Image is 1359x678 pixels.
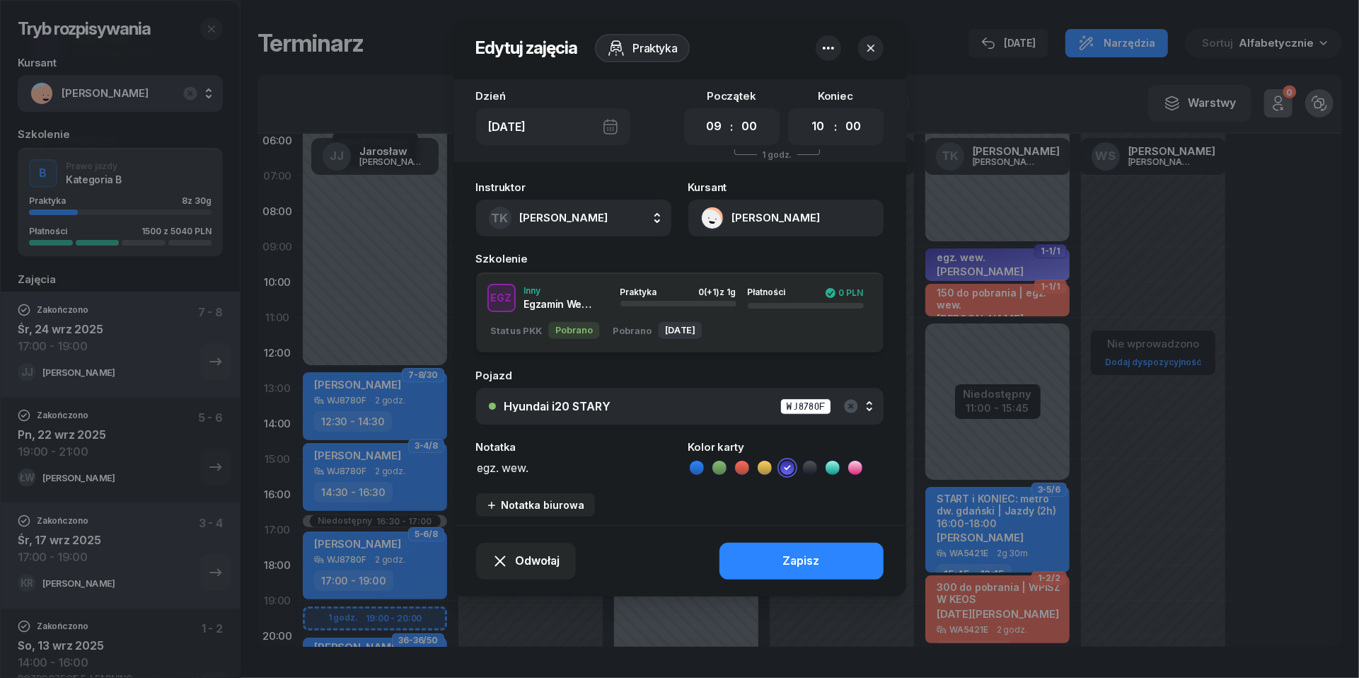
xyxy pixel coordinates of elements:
button: [PERSON_NAME] [688,200,884,236]
span: Odwołaj [516,552,560,570]
button: Notatka biurowa [476,493,595,517]
div: : [730,118,733,135]
button: Odwołaj [476,543,576,580]
button: TK[PERSON_NAME] [476,200,671,236]
span: [PERSON_NAME] [520,211,608,224]
span: TK [492,212,509,224]
button: Hyundai i20 STARYWJ8780F [476,388,884,425]
div: WJ8780F [780,398,831,415]
div: Zapisz [783,552,820,570]
div: Notatka biurowa [486,499,585,511]
button: Zapisz [719,543,884,580]
div: Hyundai i20 STARY [504,401,611,412]
div: : [834,118,837,135]
h2: Edytuj zajęcia [476,37,578,59]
